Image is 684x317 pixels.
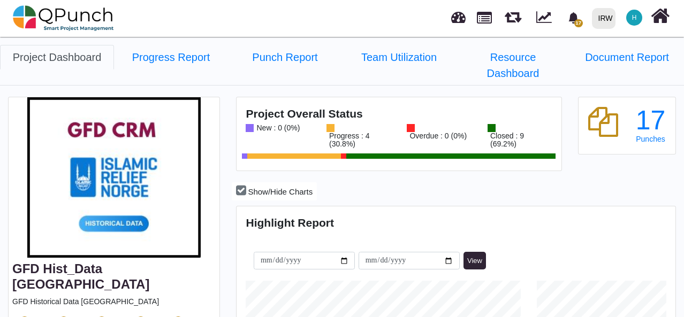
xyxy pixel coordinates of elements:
[13,2,114,34] img: qpunch-sp.fa6292f.png
[636,135,665,143] span: Punches
[232,182,317,201] button: Show/Hide Charts
[531,1,561,36] div: Dynamic Report
[574,19,583,27] span: 17
[456,45,570,86] a: Resource Dashboard
[568,12,579,24] svg: bell fill
[587,1,620,36] a: IRW
[477,7,492,24] span: Projects
[635,107,666,134] div: 17
[620,1,649,35] a: H
[407,132,467,140] div: Overdue : 0 (0%)
[12,261,149,291] a: GFD Hist_Data [GEOGRAPHIC_DATA]
[246,107,552,120] h4: Project Overall Status
[246,216,666,229] h4: Highlight Report
[342,45,456,85] li: GFD Hist_Data Norway
[326,132,391,148] div: Progress : 4 (30.8%)
[635,107,666,143] a: 17 Punches
[254,124,300,132] div: New : 0 (0%)
[114,45,228,69] a: Progress Report
[651,6,670,26] i: Home
[463,252,486,270] button: View
[505,5,521,23] span: Releases
[451,6,466,22] span: Dashboard
[632,14,637,21] span: H
[598,9,613,28] div: IRW
[488,132,552,148] div: Closed : 9 (69.2%)
[564,8,583,27] div: Notification
[248,187,313,196] span: Show/Hide Charts
[626,10,642,26] span: Hishambajwa
[561,1,588,34] a: bell fill17
[342,45,456,69] a: Team Utilization
[12,296,216,307] p: GFD Historical Data [GEOGRAPHIC_DATA]
[570,45,684,69] a: Document Report
[228,45,342,69] a: Punch Report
